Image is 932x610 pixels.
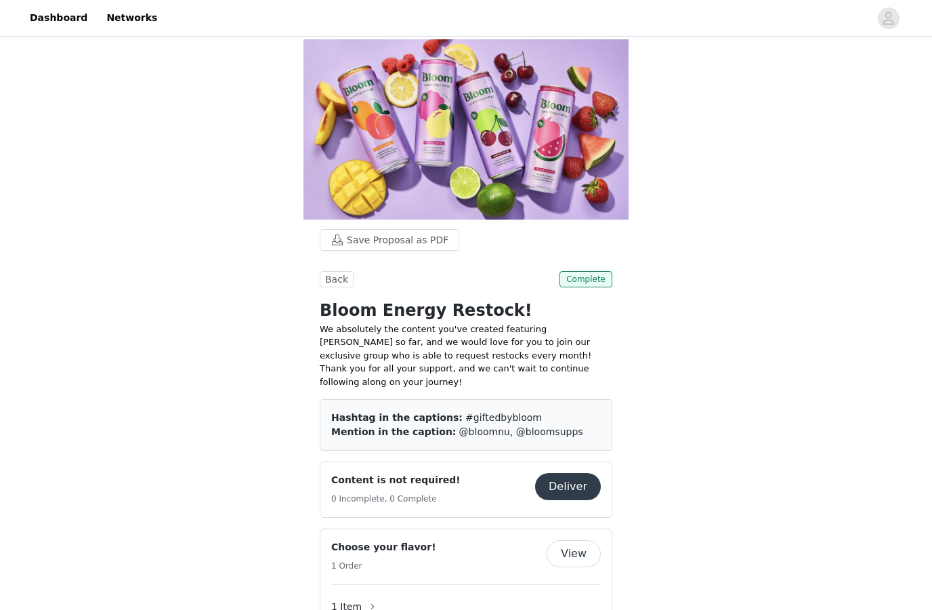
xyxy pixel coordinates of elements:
h5: 1 Order [331,560,436,572]
h4: Content is not required! [331,473,461,487]
span: Complete [559,271,612,287]
img: campaign image [303,39,629,220]
a: Networks [98,3,165,33]
button: Back [320,271,354,287]
button: View [547,540,601,567]
a: Dashboard [22,3,96,33]
p: We absolutely the content you've created featuring [PERSON_NAME] so far, and we would love for yo... [320,323,612,389]
h4: Choose your flavor! [331,540,436,554]
button: Save Proposal as PDF [320,229,459,251]
span: #giftedbybloom [465,412,542,423]
div: Content is not required! [320,462,612,518]
h5: 0 Incomplete, 0 Complete [331,493,461,505]
div: avatar [882,7,895,29]
span: Mention in the caption: [331,426,456,437]
button: Deliver [535,473,601,500]
h1: Bloom Energy Restock! [320,298,612,323]
span: @bloomnu, @bloomsupps [459,426,583,437]
span: Hashtag in the captions: [331,412,463,423]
